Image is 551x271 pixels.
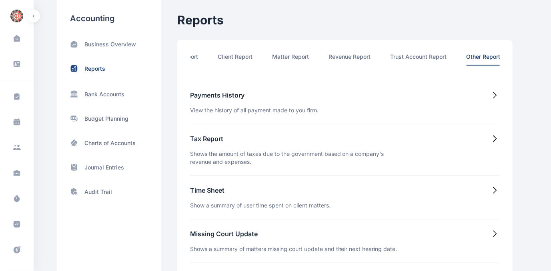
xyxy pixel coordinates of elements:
[70,114,148,123] a: Budget Planning
[84,115,128,123] p: Budget Planning
[84,139,136,147] p: Charts of Accounts
[467,53,501,66] li: Other Report
[329,53,371,66] li: Revenue Report
[190,106,319,114] p: View the history of all payment made to you firm.
[84,40,136,48] p: Business Overview
[70,187,78,196] img: shield-search.e37bf0af.svg
[190,245,397,253] p: Shows a summary of matters missing court update and their next hearing date.
[70,139,148,147] a: Charts of Accounts
[70,89,148,98] a: Bank Accounts
[177,13,513,27] h2: Reports
[190,134,402,143] h5: Tax Report
[190,229,397,239] h5: Missing Court Update
[70,163,78,171] img: archive-book.469f2b76.svg
[84,65,105,73] p: Reports
[218,53,252,66] li: Client Report
[190,90,319,100] h5: Payments History
[190,185,331,195] h5: Time Sheet
[272,53,309,66] li: Matter Report
[70,187,148,196] a: Audit Trail
[70,64,148,73] a: Reports
[70,163,148,171] a: Journal Entries
[84,90,124,98] p: Bank Accounts
[190,150,402,166] p: Shows the amount of taxes due to the government based on a company's revenue and expenses.
[490,134,500,143] img: RightArrow.2f693c0b.svg
[391,53,447,66] li: Trust Account Report
[490,185,500,195] img: RightArrow.2f693c0b.svg
[190,201,331,209] p: Show a summary of user time spent on client matters.
[70,40,78,48] img: home-trend-up.185bc2c3.svg
[84,163,124,171] p: Journal Entries
[84,188,112,196] p: Audit Trail
[70,13,148,24] h3: Accounting
[70,40,148,48] a: Business Overview
[70,139,78,147] img: card-pos.ab3033c8.svg
[70,64,78,73] img: status-up.570d3177.svg
[70,90,78,98] img: SideBarBankIcon.97256624.svg
[490,90,500,100] img: RightArrow.2f693c0b.svg
[490,229,500,239] img: RightArrow.2f693c0b.svg
[70,114,78,123] img: moneys.97c8a2cc.svg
